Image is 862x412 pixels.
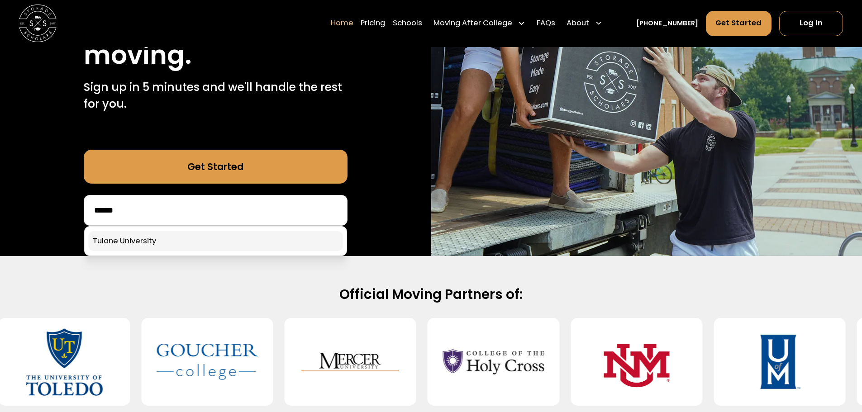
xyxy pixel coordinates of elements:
[84,79,348,113] p: Sign up in 5 minutes and we'll handle the rest for you.
[393,10,422,37] a: Schools
[13,326,115,398] img: University of Toledo
[430,10,529,37] div: Moving After College
[157,326,258,398] img: Goucher College
[567,18,589,29] div: About
[537,10,555,37] a: FAQs
[706,11,772,36] a: Get Started
[433,18,512,29] div: Moving After College
[636,19,698,28] a: [PHONE_NUMBER]
[19,5,57,42] img: Storage Scholars main logo
[729,326,831,398] img: University of Memphis
[84,150,348,184] a: Get Started
[443,326,544,398] img: College of the Holy Cross
[300,326,401,398] img: Mercer University-Macon Campus
[361,10,385,37] a: Pricing
[130,286,733,303] h2: Official Moving Partners of:
[779,11,843,36] a: Log In
[331,10,353,37] a: Home
[586,326,687,398] img: University of New Mexico
[563,10,606,37] div: About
